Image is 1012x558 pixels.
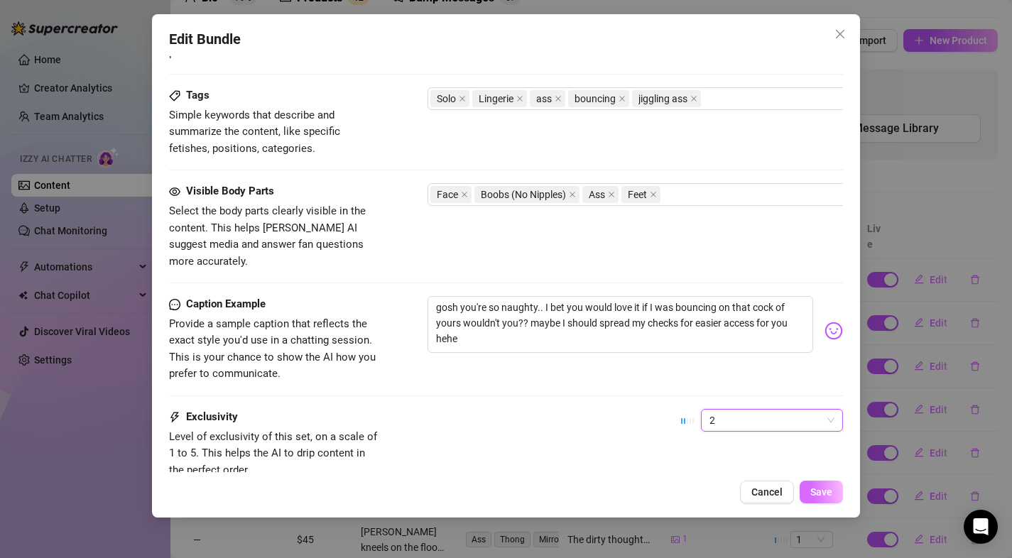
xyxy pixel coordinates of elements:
[481,187,566,202] span: Boobs (No Nipples)
[169,204,366,268] span: Select the body parts clearly visible in the content. This helps [PERSON_NAME] AI suggest media a...
[964,510,998,544] div: Open Intercom Messenger
[437,187,458,202] span: Face
[169,296,180,313] span: message
[829,28,852,40] span: Close
[621,186,660,203] span: Feet
[169,28,241,50] span: Edit Bundle
[461,191,468,198] span: close
[800,481,843,503] button: Save
[186,297,266,310] strong: Caption Example
[638,91,687,106] span: jiggling ass
[430,90,469,107] span: Solo
[169,409,180,426] span: thunderbolt
[810,486,832,498] span: Save
[740,481,794,503] button: Cancel
[472,90,527,107] span: Lingerie
[568,90,629,107] span: bouncing
[709,410,834,431] span: 2
[516,95,523,102] span: close
[428,296,814,353] textarea: gosh you're so naughty.. I bet you would love it if I was bouncing on that cock of yours wouldn't...
[430,186,472,203] span: Face
[829,23,852,45] button: Close
[608,191,615,198] span: close
[530,90,565,107] span: ass
[589,187,605,202] span: Ass
[169,109,340,155] span: Simple keywords that describe and summarize the content, like specific fetishes, positions, categ...
[437,91,456,106] span: Solo
[690,95,697,102] span: close
[479,91,513,106] span: Lingerie
[459,95,466,102] span: close
[582,186,619,203] span: Ass
[474,186,580,203] span: Boobs (No Nipples)
[834,28,846,40] span: close
[751,486,783,498] span: Cancel
[619,95,626,102] span: close
[632,90,701,107] span: jiggling ass
[575,91,616,106] span: bouncing
[536,91,552,106] span: ass
[186,410,238,423] strong: Exclusivity
[186,89,210,102] strong: Tags
[169,317,376,381] span: Provide a sample caption that reflects the exact style you'd use in a chatting session. This is y...
[825,322,843,340] img: svg%3e
[169,186,180,197] span: eye
[628,187,647,202] span: Feet
[555,95,562,102] span: close
[169,430,377,476] span: Level of exclusivity of this set, on a scale of 1 to 5. This helps the AI to drip content in the ...
[569,191,576,198] span: close
[186,185,274,197] strong: Visible Body Parts
[169,90,180,102] span: tag
[650,191,657,198] span: close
